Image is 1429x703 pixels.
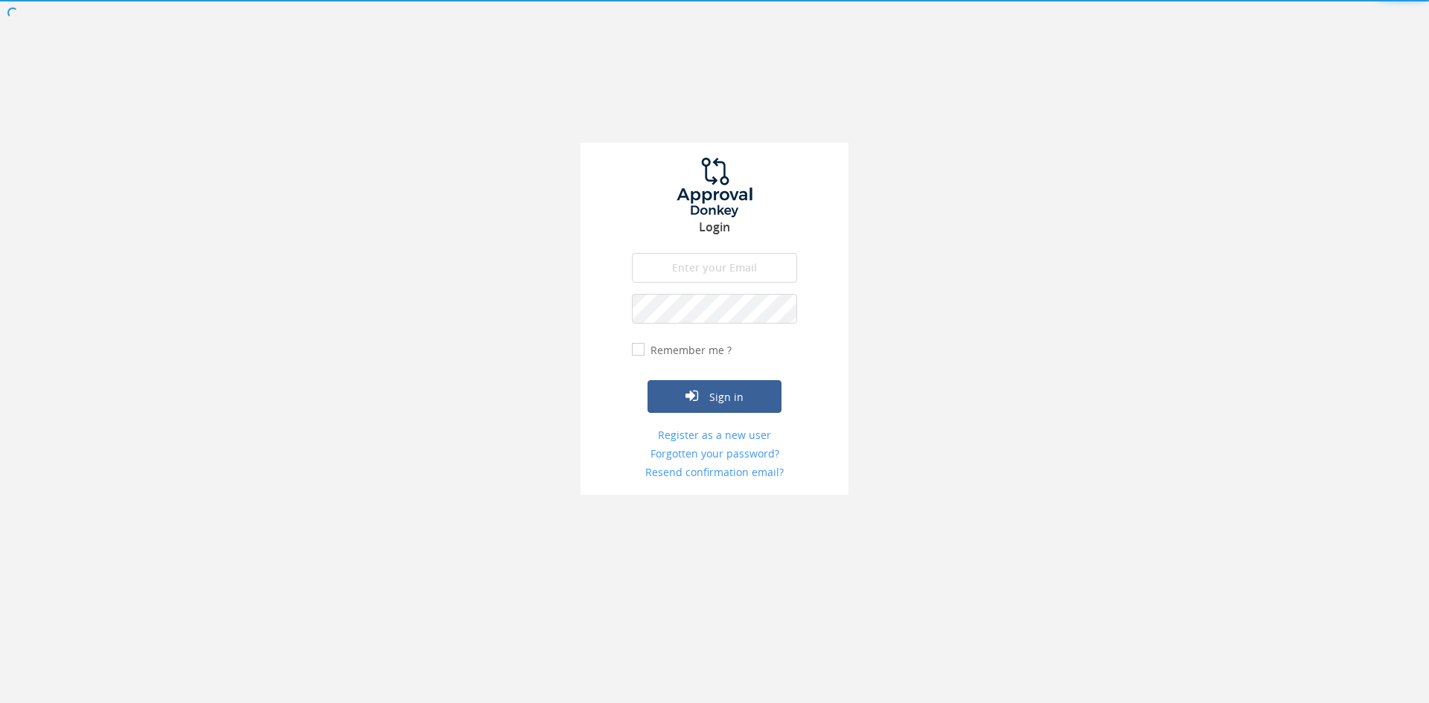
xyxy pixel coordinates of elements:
[648,380,781,413] button: Sign in
[632,253,797,283] input: Enter your Email
[632,465,797,480] a: Resend confirmation email?
[632,446,797,461] a: Forgotten your password?
[632,428,797,443] a: Register as a new user
[647,343,732,358] label: Remember me ?
[581,221,848,234] h3: Login
[659,158,770,217] img: logo.png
